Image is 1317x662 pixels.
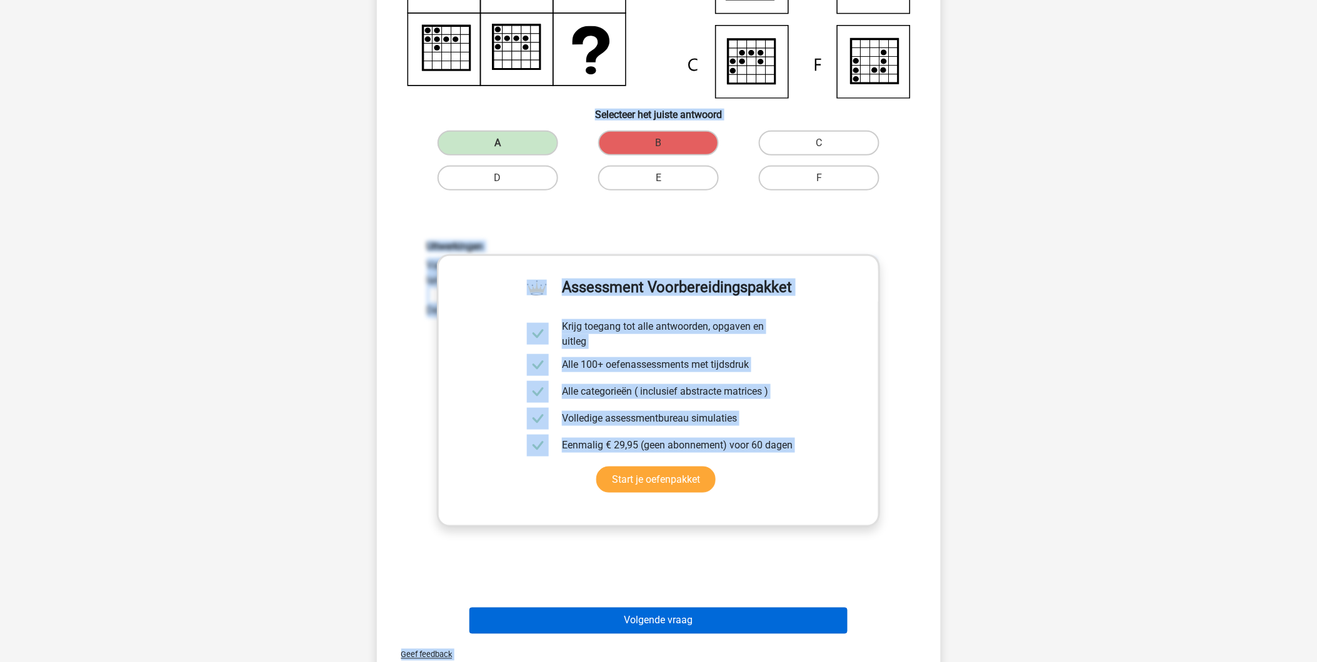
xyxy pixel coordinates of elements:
[759,131,879,156] label: C
[418,240,900,317] div: Van links naar rechts bewegen de drie stippen in de buitenste ring elke keer een stapje tegen de ...
[469,608,848,634] button: Volgende vraag
[598,165,719,190] label: E
[759,165,879,190] label: F
[397,99,921,121] h6: Selecteer het juiste antwoord
[596,467,716,493] a: Start je oefenpakket
[598,131,719,156] label: B
[391,650,453,660] span: Geef feedback
[438,131,558,156] label: A
[427,240,891,252] h6: Uitwerkingen
[438,165,558,190] label: D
